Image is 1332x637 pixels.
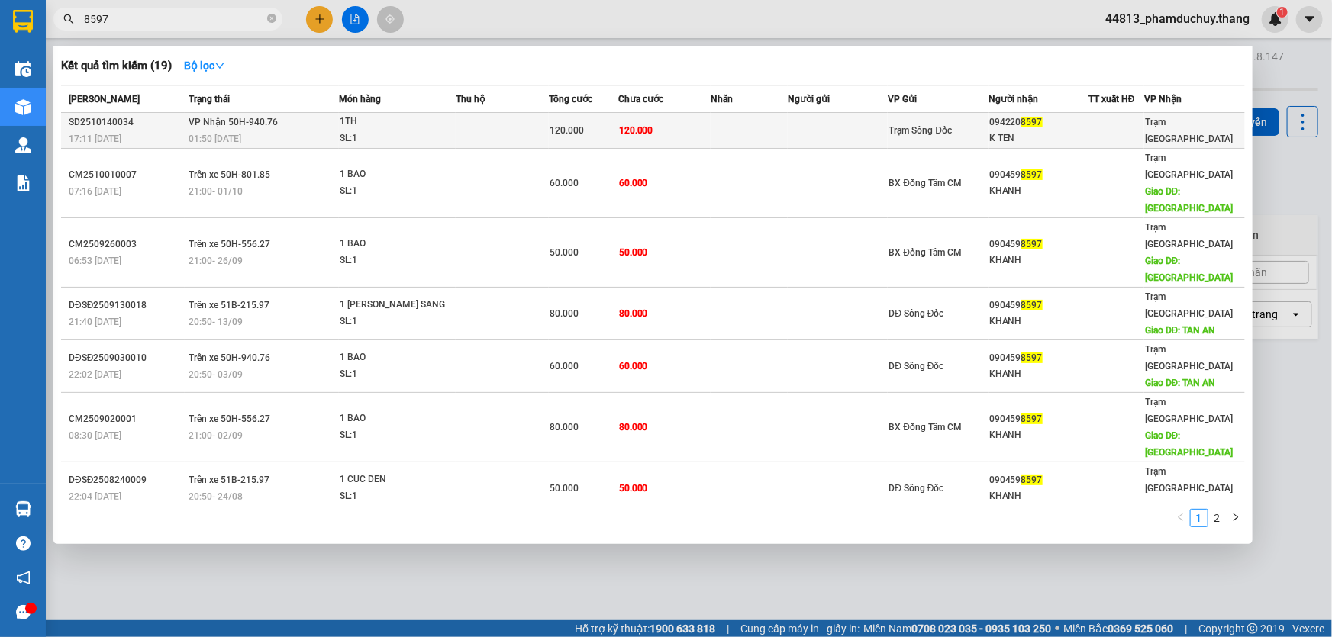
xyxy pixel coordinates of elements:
span: BX Đồng Tâm CM [889,247,962,258]
span: Giao DĐ: TAN AN [1145,378,1216,388]
span: 21:00 - 26/09 [189,256,243,266]
span: 21:00 - 02/09 [189,430,243,441]
span: Trên xe 50H-556.27 [189,239,270,249]
span: 20:50 - 03/09 [189,369,243,380]
div: DĐSĐ2509130018 [69,298,184,314]
div: KHANH [989,183,1088,199]
span: Trạm [GEOGRAPHIC_DATA] [1145,397,1233,424]
span: 20:50 - 13/09 [189,317,243,327]
span: 80.000 [619,308,648,319]
a: 2 [1209,510,1226,526]
span: 8597 [1021,300,1043,310]
span: 8597 [1021,169,1043,180]
div: K TEN [989,130,1088,146]
span: 20:50 - 24/08 [189,491,243,502]
span: Tổng cước [549,94,592,105]
div: KHANH [989,314,1088,330]
span: Trạm Sông Đốc [889,125,952,136]
div: SL: 1 [340,366,454,383]
div: 1 BAO [340,349,454,366]
span: 21:40 [DATE] [69,317,121,327]
span: VP Gửi [888,94,917,105]
span: Trên xe 50H-556.27 [189,413,270,424]
input: Tìm tên, số ĐT hoặc mã đơn [84,11,264,27]
button: right [1227,509,1245,527]
span: 50.000 [550,483,579,494]
img: warehouse-icon [15,99,31,115]
div: KHANH [989,366,1088,382]
span: 8597 [1021,239,1043,249]
span: 120.000 [550,125,584,136]
span: 60.000 [619,361,648,372]
div: 1 BAO [340,236,454,253]
div: SL: 1 [340,130,454,147]
div: 0944213194 [99,68,222,89]
div: KHANH [989,427,1088,443]
span: 8597 [1021,352,1043,363]
li: 2 [1208,509,1227,527]
a: 1 [1191,510,1208,526]
span: [PERSON_NAME] [69,94,140,105]
span: notification [16,571,31,585]
span: 60.000 [550,361,579,372]
span: Chưa cước [618,94,663,105]
span: Món hàng [339,94,381,105]
div: 1 CUC DEN [340,471,454,488]
span: Người nhận [989,94,1038,105]
span: TT xuất HĐ [1088,94,1135,105]
span: Giao DĐ: [GEOGRAPHIC_DATA] [1145,256,1233,283]
div: BX Miền Đông Mới [13,13,89,68]
div: BX Đồng Tâm CM [99,13,222,50]
img: warehouse-icon [15,61,31,77]
div: DĐSĐ2508240009 [69,472,184,488]
span: 22:04 [DATE] [69,491,121,502]
span: 60.000 [619,178,648,188]
div: CM2509020001 [69,411,184,427]
span: Trạm [GEOGRAPHIC_DATA] [1145,291,1233,319]
div: KHANH [989,253,1088,269]
span: 60.000 [550,178,579,188]
div: DĐSĐ2509030010 [69,350,184,366]
div: 1 BAO [340,410,454,427]
span: BX Đồng Tâm CM [889,178,962,188]
span: Người gửi [788,94,830,105]
div: SL: 1 [340,427,454,444]
span: right [1231,513,1240,522]
div: SL: 1 [340,183,454,200]
div: 090459 [989,350,1088,366]
div: 090459 [989,236,1088,253]
span: Trạm [GEOGRAPHIC_DATA] [1145,117,1233,144]
span: 8597 [1021,117,1043,127]
img: warehouse-icon [15,501,31,517]
button: left [1172,509,1190,527]
span: Giao DĐ: [GEOGRAPHIC_DATA] [1145,186,1233,214]
h3: Kết quả tìm kiếm ( 19 ) [61,58,172,74]
div: CM2509260003 [69,236,184,253]
span: 08:30 [DATE] [69,430,121,441]
span: Trạm [GEOGRAPHIC_DATA] [1145,153,1233,180]
span: Trên xe 50H-801.85 [189,169,270,180]
span: BX Đồng Tâm CM [889,422,962,433]
div: 094220 [989,114,1088,130]
span: VP Nhận [1144,94,1182,105]
strong: Bộ lọc [184,60,225,72]
span: DĐ: [99,98,121,114]
span: Trạng thái [189,94,230,105]
span: 8597 [1021,413,1043,424]
span: close-circle [267,14,276,23]
li: Next Page [1227,509,1245,527]
span: DĐ Sông Đốc [889,361,943,372]
span: DĐ Sông Đốc [889,483,943,494]
img: solution-icon [15,175,31,191]
span: 120.000 [619,125,653,136]
button: Bộ lọcdown [172,53,237,78]
span: question-circle [16,536,31,551]
div: 1 [PERSON_NAME] SANG [340,297,454,314]
div: NHÂN [99,50,222,68]
div: SL: 1 [340,253,454,269]
div: SD2510140034 [69,114,184,130]
span: 22:02 [DATE] [69,369,121,380]
span: PHƯỚC LONG [99,89,208,143]
span: Gửi: [13,14,37,31]
span: Trên xe 50H-940.76 [189,352,270,363]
